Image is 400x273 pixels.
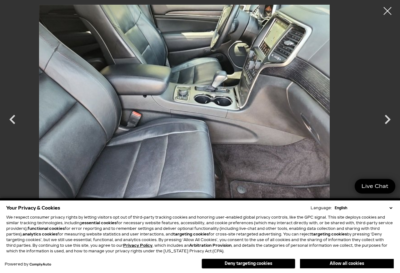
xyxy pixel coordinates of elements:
img: Used 2018 Black Jeep High Altitude image 22 [31,5,337,223]
button: Deny targeting cookies [202,259,295,269]
span: Your Privacy & Cookies [6,204,60,212]
strong: targeting cookies [311,232,347,236]
div: Next [378,107,397,135]
strong: essential cookies [82,221,117,225]
strong: functional cookies [27,226,65,231]
div: Powered by [5,262,51,266]
div: Language: [311,206,332,210]
span: Live Chat [358,183,392,190]
a: Live Chat [355,179,395,194]
strong: analytics cookies [22,232,57,236]
a: ComplyAuto [29,263,51,266]
div: Previous [3,107,22,135]
u: Privacy Policy [123,243,152,248]
p: We respect consumer privacy rights by letting visitors opt out of third-party tracking cookies an... [6,215,394,254]
select: Language Select [333,205,394,211]
button: Allow all cookies [300,259,394,268]
strong: targeting cookies [173,232,209,236]
strong: Arbitration Provision [189,243,232,248]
